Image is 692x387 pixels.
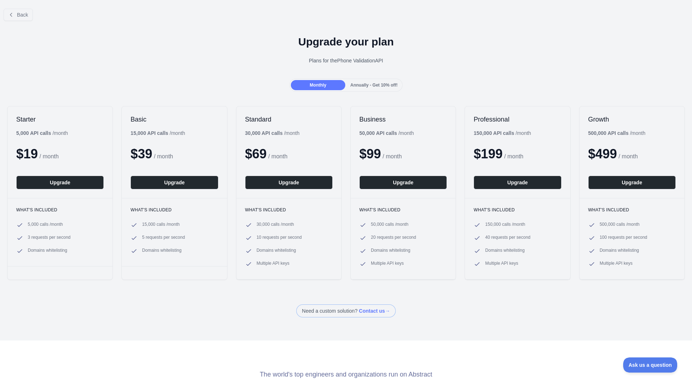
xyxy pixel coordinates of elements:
div: / month [359,129,414,137]
b: 150,000 API calls [474,130,514,136]
h2: Professional [474,115,561,124]
div: / month [474,129,531,137]
span: $ 99 [359,146,381,161]
span: $ 199 [474,146,502,161]
b: 30,000 API calls [245,130,283,136]
h2: Standard [245,115,333,124]
div: / month [245,129,300,137]
iframe: Toggle Customer Support [623,357,678,373]
h2: Business [359,115,447,124]
b: 50,000 API calls [359,130,397,136]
